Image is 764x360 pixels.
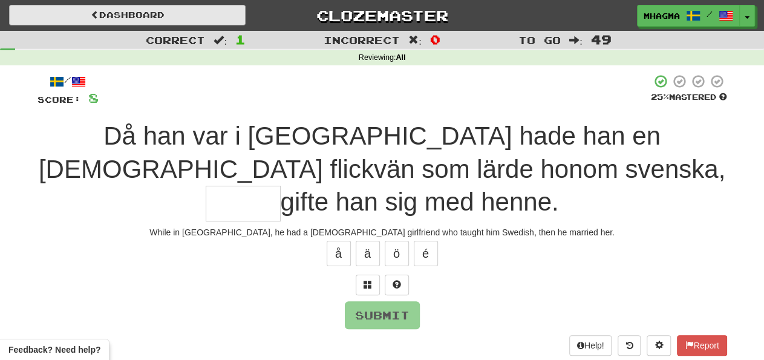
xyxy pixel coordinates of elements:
[88,90,99,105] span: 8
[677,335,726,356] button: Report
[569,335,612,356] button: Help!
[518,34,561,46] span: To go
[591,32,612,47] span: 49
[8,344,100,356] span: Open feedback widget
[327,241,351,266] button: å
[618,335,641,356] button: Round history (alt+y)
[385,275,409,295] button: Single letter hint - you only get 1 per sentence and score half the points! alt+h
[39,122,725,183] span: Då han var i [GEOGRAPHIC_DATA] hade han en [DEMOGRAPHIC_DATA] flickvän som lärde honom svenska,
[324,34,400,46] span: Incorrect
[38,226,727,238] div: While in [GEOGRAPHIC_DATA], he had a [DEMOGRAPHIC_DATA] girlfriend who taught him Swedish, then h...
[396,53,405,62] strong: All
[214,35,227,45] span: :
[430,32,440,47] span: 0
[146,34,205,46] span: Correct
[414,241,438,266] button: é
[356,241,380,266] button: ä
[651,92,669,102] span: 25 %
[569,35,583,45] span: :
[707,10,713,18] span: /
[385,241,409,266] button: ö
[235,32,246,47] span: 1
[644,10,680,21] span: mhagma
[38,94,81,105] span: Score:
[281,188,559,216] span: gifte han sig med henne.
[651,92,727,103] div: Mastered
[264,5,500,26] a: Clozemaster
[408,35,422,45] span: :
[637,5,740,27] a: mhagma /
[356,275,380,295] button: Switch sentence to multiple choice alt+p
[9,5,246,25] a: Dashboard
[38,74,99,89] div: /
[345,301,420,329] button: Submit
